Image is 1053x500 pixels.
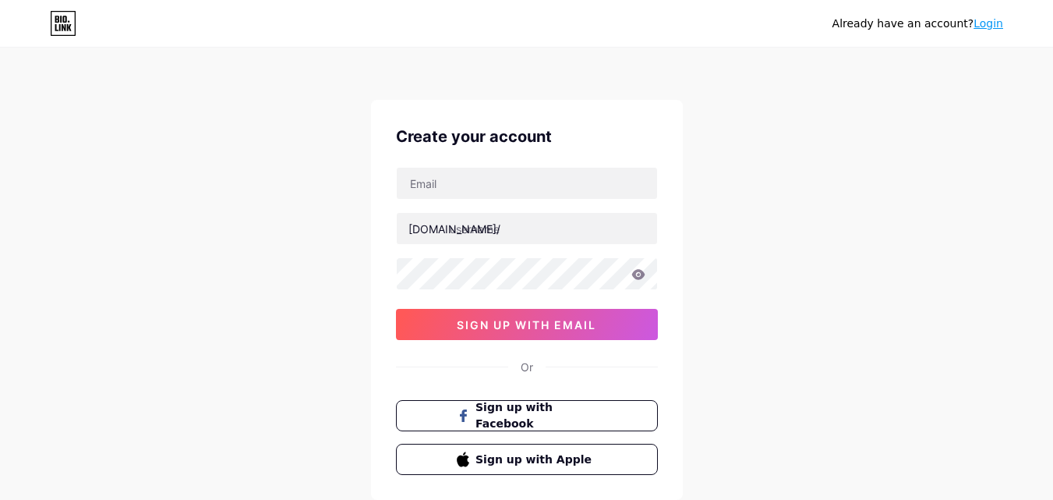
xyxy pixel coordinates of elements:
button: Sign up with Facebook [396,400,658,431]
span: Sign up with Facebook [475,399,596,432]
a: Login [973,17,1003,30]
button: sign up with email [396,309,658,340]
input: Email [397,168,657,199]
div: Or [521,359,533,375]
button: Sign up with Apple [396,444,658,475]
div: [DOMAIN_NAME]/ [408,221,500,237]
span: Sign up with Apple [475,452,596,468]
span: sign up with email [457,318,596,332]
div: Create your account [396,125,658,148]
div: Already have an account? [832,16,1003,32]
input: username [397,213,657,244]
